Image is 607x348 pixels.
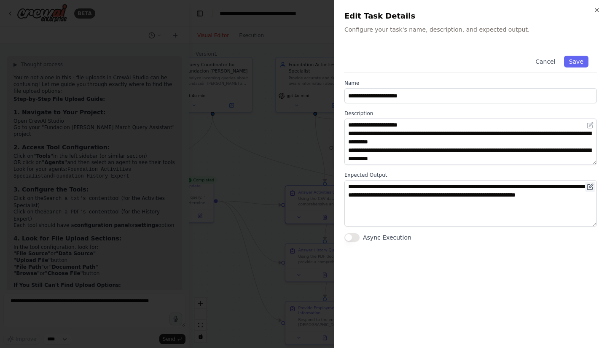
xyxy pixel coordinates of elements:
label: Expected Output [344,172,597,178]
label: Async Execution [363,233,411,242]
h2: Edit Task Details [344,10,597,22]
label: Name [344,80,597,86]
button: Cancel [530,56,560,67]
button: Save [564,56,588,67]
p: Configure your task's name, description, and expected output. [344,25,597,34]
button: Open in editor [585,120,595,130]
label: Description [344,110,597,117]
button: Open in editor [585,182,595,192]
